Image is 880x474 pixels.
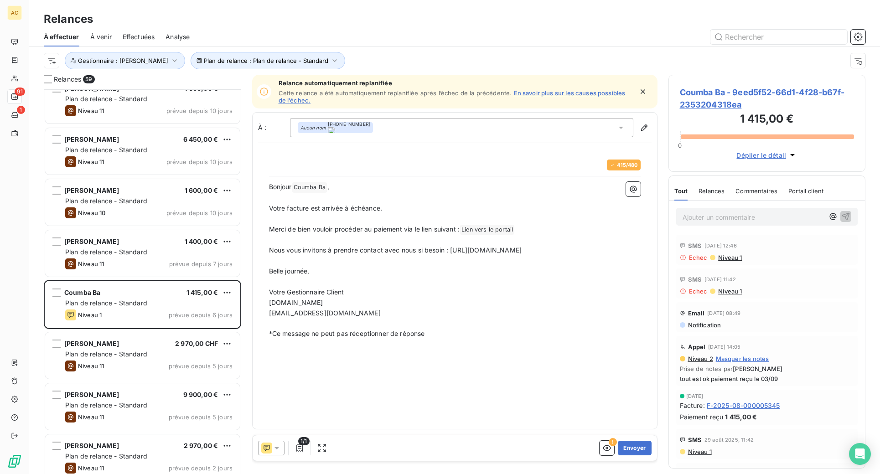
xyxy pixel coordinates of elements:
[78,209,105,216] span: Niveau 10
[44,11,93,27] h3: Relances
[78,107,104,114] span: Niveau 11
[185,186,218,194] span: 1 600,00 €
[689,254,708,261] span: Echec
[183,135,218,143] span: 6 450,00 €
[44,89,241,474] div: grid
[65,248,147,256] span: Plan de relance - Standard
[680,365,854,372] span: Prise de notes par
[64,135,119,143] span: [PERSON_NAME]
[169,362,233,370] span: prévue depuis 5 jours
[64,442,119,449] span: [PERSON_NAME]
[7,454,22,469] img: Logo LeanPay
[736,150,786,160] span: Déplier le détail
[166,32,190,41] span: Analyse
[183,391,218,398] span: 9 900,00 €
[65,299,147,307] span: Plan de relance - Standard
[617,162,637,168] span: 415 / 480
[64,340,119,347] span: [PERSON_NAME]
[674,187,688,195] span: Tout
[169,413,233,421] span: prévue depuis 5 jours
[169,260,233,268] span: prévue depuis 7 jours
[65,95,147,103] span: Plan de relance - Standard
[65,52,185,69] button: Gestionnaire : [PERSON_NAME]
[328,127,370,134] img: actions-icon.png
[184,442,218,449] span: 2 970,00 €
[734,150,800,160] button: Déplier le détail
[17,106,25,114] span: 1
[44,32,79,41] span: À effectuer
[716,355,769,362] span: Masquer les notes
[64,237,119,245] span: [PERSON_NAME]
[166,107,233,114] span: prévue depuis 10 jours
[169,311,233,319] span: prévue depuis 6 jours
[65,452,147,460] span: Plan de relance - Standard
[618,441,651,455] button: Envoyer
[123,32,155,41] span: Effectuées
[78,260,104,268] span: Niveau 11
[7,5,22,20] div: AC
[166,158,233,165] span: prévue depuis 10 jours
[327,183,329,191] span: ,
[717,288,742,295] span: Niveau 1
[680,412,724,422] span: Paiement reçu
[269,288,344,296] span: Votre Gestionnaire Client
[65,350,147,358] span: Plan de relance - Standard
[707,310,740,316] span: [DATE] 08:49
[725,412,757,422] span: 1 415,00 €
[279,79,633,87] span: Relance automatiquement replanifiée
[704,243,737,248] span: [DATE] 12:46
[185,237,218,245] span: 1 400,00 €
[186,289,218,296] span: 1 415,00 €
[704,437,754,443] span: 29 août 2025, 11:42
[15,88,25,96] span: 91
[83,75,94,83] span: 59
[269,267,310,275] span: Belle journée,
[269,299,323,306] span: [DOMAIN_NAME]
[279,89,626,104] a: En savoir plus sur les causes possibles de l’échec.
[300,124,326,131] em: Aucun nom
[65,401,147,409] span: Plan de relance - Standard
[258,123,290,132] label: À :
[191,52,345,69] button: Plan de relance : Plan de relance - Standard
[733,365,782,372] span: [PERSON_NAME]
[328,121,370,127] onoff-telecom-ce-phone-number-wrapper: [PHONE_NUMBER]
[687,448,712,455] span: Niveau 1
[688,276,702,283] span: SMS
[688,309,705,317] span: Email
[735,187,777,195] span: Commentaires
[169,464,233,472] span: prévue depuis 2 jours
[687,355,713,362] span: Niveau 2
[269,309,381,317] span: [EMAIL_ADDRESS][DOMAIN_NAME]
[688,242,702,249] span: SMS
[689,288,708,295] span: Echec
[204,57,328,64] span: Plan de relance : Plan de relance - Standard
[688,343,706,350] span: Appel
[710,30,847,44] input: Rechercher
[269,246,522,254] span: Nous vous invitons à prendre contact avec nous si besoin : [URL][DOMAIN_NAME]
[78,311,102,319] span: Niveau 1
[269,330,425,337] span: *Ce message ne peut pas réceptionner de réponse
[687,321,721,329] span: Notification
[708,344,740,350] span: [DATE] 14:05
[680,111,854,129] h3: 1 415,00 €
[788,187,823,195] span: Portail client
[64,391,119,398] span: [PERSON_NAME]
[680,401,705,410] span: Facture :
[65,197,147,205] span: Plan de relance - Standard
[78,57,168,64] span: Gestionnaire : [PERSON_NAME]
[849,443,871,465] div: Open Intercom Messenger
[175,340,218,347] span: 2 970,00 CHF
[269,204,383,212] span: Votre facture est arrivée à échéance.
[166,209,233,216] span: prévue depuis 10 jours
[78,464,104,472] span: Niveau 11
[78,362,104,370] span: Niveau 11
[54,75,81,84] span: Relances
[680,86,854,111] span: Coumba Ba - 9eed5f52-66d1-4f28-b67f-2353204318ea
[269,225,460,233] span: Merci de bien vouloir procéder au paiement via le lien suivant :
[688,436,702,443] span: SMS
[78,158,104,165] span: Niveau 11
[699,187,725,195] span: Relances
[90,32,112,41] span: À venir
[279,89,512,97] span: Cette relance a été automatiquement replanifiée après l’échec de la précédente.
[717,254,742,261] span: Niveau 1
